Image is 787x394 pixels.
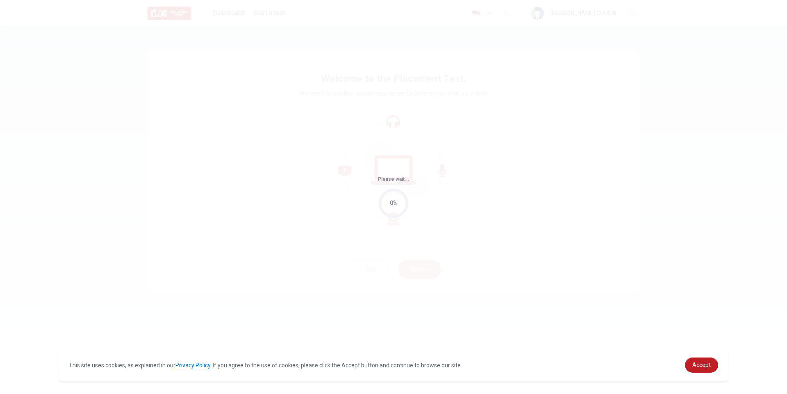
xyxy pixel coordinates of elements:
span: Accept [692,362,711,368]
div: cookieconsent [59,349,728,381]
a: dismiss cookie message [685,358,718,373]
span: Please wait... [378,176,409,182]
span: This site uses cookies, as explained in our . If you agree to the use of cookies, please click th... [69,362,462,369]
a: Privacy Policy [175,362,210,369]
div: 0% [390,198,398,208]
